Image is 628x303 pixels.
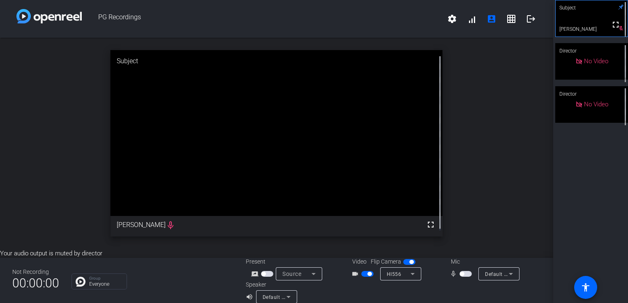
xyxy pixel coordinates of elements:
mat-icon: accessibility [581,282,591,292]
span: Source [282,271,301,277]
button: signal_cellular_alt [462,9,482,29]
p: Group [89,276,122,280]
div: Director [555,43,628,59]
p: Everyone [89,282,122,287]
mat-icon: logout [526,14,536,24]
span: PG Recordings [82,9,442,29]
mat-icon: grid_on [506,14,516,24]
div: Subject [111,50,443,72]
span: Flip Camera [371,257,401,266]
mat-icon: settings [447,14,457,24]
div: Present [246,257,328,266]
span: HI556 [387,271,402,277]
div: Mic [443,257,525,266]
span: No Video [584,57,608,65]
img: Chat Icon [76,277,85,287]
mat-icon: fullscreen [426,220,436,230]
div: Director [555,86,628,102]
mat-icon: volume_up [246,292,256,302]
mat-icon: videocam_outline [351,269,361,279]
span: 00:00:00 [12,273,59,293]
span: Video [352,257,367,266]
mat-icon: account_box [487,14,496,24]
div: Speaker [246,280,295,289]
mat-icon: fullscreen [611,20,621,30]
mat-icon: mic_none [450,269,459,279]
span: No Video [584,101,608,108]
img: white-gradient.svg [16,9,82,23]
mat-icon: screen_share_outline [251,269,261,279]
div: Not Recording [12,268,59,276]
span: Default - Microphone Array (Realtek(R) Audio) [485,271,595,277]
span: Default - Speakers (Realtek(R) Audio) [263,294,351,300]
